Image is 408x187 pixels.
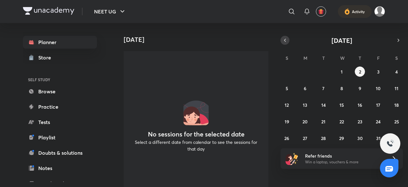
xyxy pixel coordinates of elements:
[23,100,97,113] a: Practice
[289,36,394,45] button: [DATE]
[90,5,130,18] button: NEET UG
[282,83,292,93] button: October 5, 2025
[391,83,402,93] button: October 11, 2025
[131,139,261,152] p: Select a different date from calendar to see the sessions for that day
[322,85,324,91] abbr: October 7, 2025
[318,9,324,14] img: avatar
[286,152,298,165] img: referral
[282,133,292,143] button: October 26, 2025
[286,55,288,61] abbr: Sunday
[300,116,310,127] button: October 20, 2025
[359,85,361,91] abbr: October 9, 2025
[305,152,383,159] h6: Refer friends
[23,162,97,175] a: Notes
[359,69,361,75] abbr: October 2, 2025
[358,102,362,108] abbr: October 16, 2025
[391,66,402,77] button: October 4, 2025
[23,116,97,129] a: Tests
[23,146,97,159] a: Doubts & solutions
[318,100,329,110] button: October 14, 2025
[394,102,399,108] abbr: October 18, 2025
[376,135,381,141] abbr: October 31, 2025
[285,102,289,108] abbr: October 12, 2025
[395,69,398,75] abbr: October 4, 2025
[358,119,362,125] abbr: October 23, 2025
[340,85,343,91] abbr: October 8, 2025
[341,69,343,75] abbr: October 1, 2025
[305,159,383,165] p: Win a laptop, vouchers & more
[284,135,289,141] abbr: October 26, 2025
[373,100,383,110] button: October 17, 2025
[355,83,365,93] button: October 9, 2025
[337,116,347,127] button: October 22, 2025
[303,102,307,108] abbr: October 13, 2025
[183,100,209,125] img: No events
[148,130,244,138] h4: No sessions for the selected date
[282,100,292,110] button: October 12, 2025
[300,100,310,110] button: October 13, 2025
[321,119,325,125] abbr: October 21, 2025
[23,36,97,49] a: Planner
[395,85,398,91] abbr: October 11, 2025
[359,55,361,61] abbr: Thursday
[373,66,383,77] button: October 3, 2025
[23,7,74,16] a: Company Logo
[23,74,97,85] h6: SELF STUDY
[395,55,398,61] abbr: Saturday
[376,119,381,125] abbr: October 24, 2025
[355,116,365,127] button: October 23, 2025
[300,83,310,93] button: October 6, 2025
[23,7,74,15] img: Company Logo
[339,102,344,108] abbr: October 15, 2025
[337,100,347,110] button: October 15, 2025
[322,55,325,61] abbr: Tuesday
[300,133,310,143] button: October 27, 2025
[303,55,307,61] abbr: Monday
[304,85,306,91] abbr: October 6, 2025
[38,54,55,61] div: Store
[337,83,347,93] button: October 8, 2025
[355,133,365,143] button: October 30, 2025
[23,51,97,64] a: Store
[373,133,383,143] button: October 31, 2025
[377,55,380,61] abbr: Friday
[321,102,326,108] abbr: October 14, 2025
[340,55,345,61] abbr: Wednesday
[355,100,365,110] button: October 16, 2025
[374,6,385,17] img: Anany Minz
[318,83,329,93] button: October 7, 2025
[282,116,292,127] button: October 19, 2025
[376,102,380,108] abbr: October 17, 2025
[337,66,347,77] button: October 1, 2025
[337,133,347,143] button: October 29, 2025
[285,119,289,125] abbr: October 19, 2025
[391,116,402,127] button: October 25, 2025
[377,69,380,75] abbr: October 3, 2025
[316,6,326,17] button: avatar
[376,85,381,91] abbr: October 10, 2025
[391,100,402,110] button: October 18, 2025
[357,135,363,141] abbr: October 30, 2025
[355,66,365,77] button: October 2, 2025
[302,119,308,125] abbr: October 20, 2025
[394,119,399,125] abbr: October 25, 2025
[386,140,394,147] img: ttu
[331,36,352,45] span: [DATE]
[303,135,307,141] abbr: October 27, 2025
[339,135,344,141] abbr: October 29, 2025
[286,85,288,91] abbr: October 5, 2025
[339,119,344,125] abbr: October 22, 2025
[124,36,273,43] h4: [DATE]
[318,116,329,127] button: October 21, 2025
[23,131,97,144] a: Playlist
[373,83,383,93] button: October 10, 2025
[373,116,383,127] button: October 24, 2025
[23,85,97,98] a: Browse
[344,8,350,15] img: activity
[318,133,329,143] button: October 28, 2025
[321,135,326,141] abbr: October 28, 2025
